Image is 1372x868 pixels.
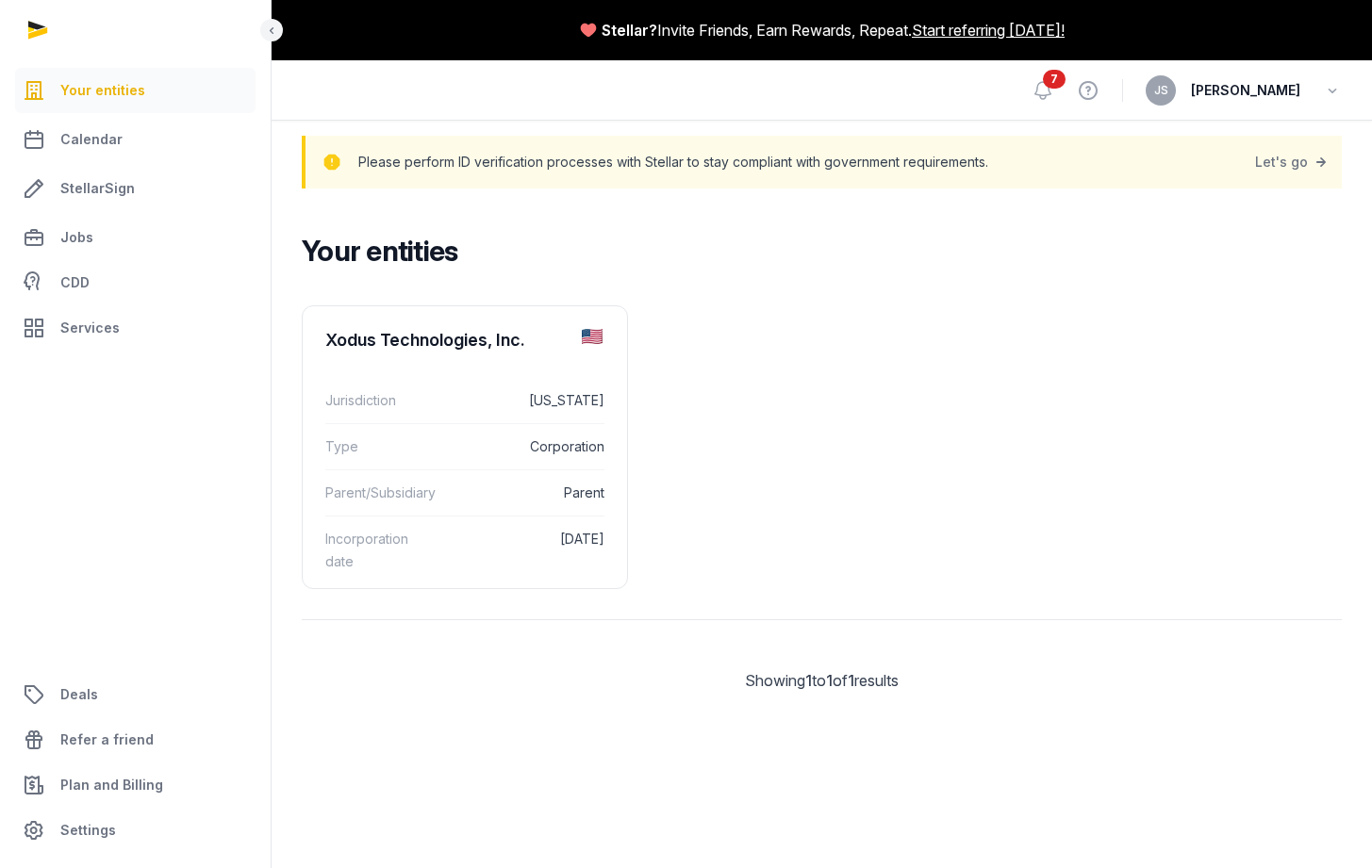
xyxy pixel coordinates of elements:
a: Calendar [15,117,256,162]
dd: [US_STATE] [446,389,604,412]
span: Deals [60,683,98,706]
a: Plan and Billing [15,762,256,808]
dt: Type [325,435,431,458]
div: Showing to of results [302,669,1342,692]
span: Stellar? [602,19,657,41]
h2: Your entities [302,234,1327,268]
dt: Incorporation date [325,528,431,573]
span: StellarSign [60,177,135,200]
a: Start referring [DATE]! [912,19,1065,41]
a: Settings [15,808,256,853]
dd: Corporation [446,435,604,458]
img: us.png [582,329,602,344]
a: CDD [15,264,256,302]
span: [PERSON_NAME] [1191,79,1300,102]
span: 1 [826,671,833,690]
span: Plan and Billing [60,774,163,796]
a: Deals [15,672,256,717]
span: Settings [60,819,116,842]
p: Please perform ID verification processes with Stellar to stay compliant with government requireme... [358,149,988,175]
span: Services [60,317,120,339]
dt: Parent/Subsidiary [325,482,436,504]
span: CDD [60,271,90,294]
div: Xodus Technologies, Inc. [325,329,525,352]
span: Jobs [60,226,93,249]
a: Your entities [15,68,256,113]
span: Refer a friend [60,729,154,751]
a: StellarSign [15,166,256,211]
a: Services [15,305,256,351]
dd: Parent [451,482,604,504]
button: JS [1146,75,1176,106]
a: Xodus Technologies, Inc.Jurisdiction[US_STATE]TypeCorporationParent/SubsidiaryParentIncorporation... [303,306,627,599]
a: Refer a friend [15,717,256,762]
span: Your entities [60,79,145,102]
dt: Jurisdiction [325,389,431,412]
span: 1 [805,671,812,690]
span: JS [1154,85,1168,96]
span: 1 [848,671,854,690]
span: 7 [1043,70,1066,89]
span: Calendar [60,128,123,151]
a: Let's go [1255,149,1331,175]
a: Jobs [15,215,256,260]
dd: [DATE] [446,528,604,573]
